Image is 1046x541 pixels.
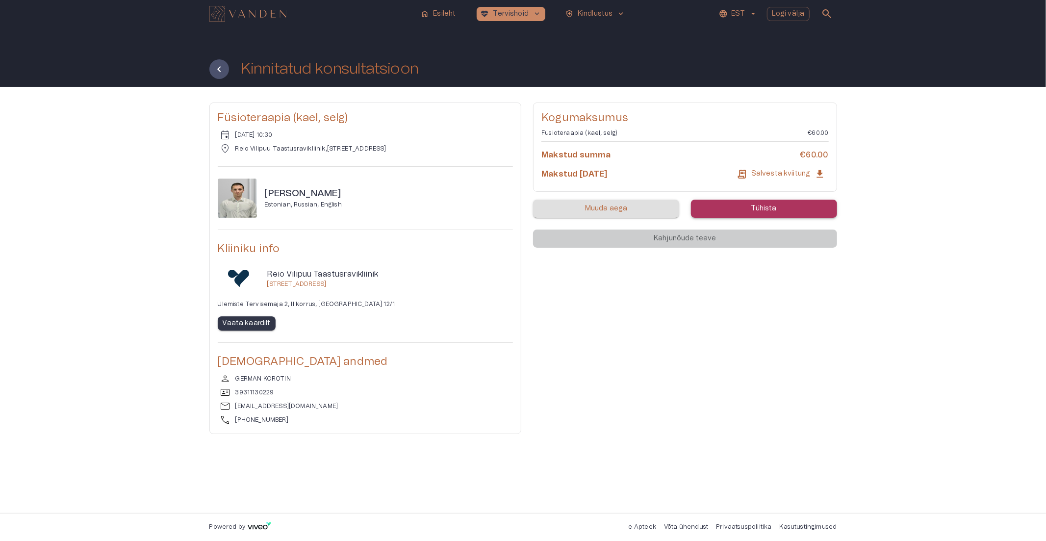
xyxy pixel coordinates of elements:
p: Vaata kaardilt [223,318,271,329]
button: homeEsileht [416,7,460,21]
button: ecg_heartTervishoidkeyboard_arrow_down [477,7,546,21]
h5: Füsioteraapia (kael, selg) [218,111,513,125]
h5: [DEMOGRAPHIC_DATA] andmed [218,355,513,369]
span: search [821,8,833,20]
h6: [PERSON_NAME] [265,187,342,201]
p: 39311130229 [235,388,274,397]
button: open search modal [817,4,837,24]
h6: Makstud [DATE] [541,169,607,180]
p: Tühista [751,204,777,214]
p: [EMAIL_ADDRESS][DOMAIN_NAME] [235,402,338,411]
img: Reio Vilipuu Taastusravikliinik logo [228,268,250,288]
p: [STREET_ADDRESS] [267,280,379,288]
span: ecg_heart [481,9,489,18]
p: Salvesta kviitung [751,169,811,179]
span: home [420,9,429,18]
p: GERMAN KOROTIN [235,375,291,383]
img: Vanden logo [209,6,286,22]
h6: €60.00 [800,150,829,160]
span: id_card [220,386,231,398]
p: Füsioteraapia (kael, selg) [541,129,617,137]
p: Powered by [209,523,246,531]
button: health_and_safetyKindlustuskeyboard_arrow_down [561,7,630,21]
p: €60.00 [808,129,828,137]
p: Reio Vilipuu Taastusravikliinik [267,268,379,280]
h5: Kliiniku info [218,242,513,256]
button: Logi välja [767,7,810,21]
button: Tühista [691,200,837,218]
span: location_on [220,143,231,155]
p: Tervishoid [493,9,529,19]
p: EST [732,9,745,19]
button: Muuda aega [533,200,679,218]
h5: Kogumaksumus [541,111,828,125]
p: Muuda aega [585,204,628,214]
a: e-Apteek [628,524,656,530]
a: Navigate to homepage [209,7,413,21]
span: keyboard_arrow_down [533,9,541,18]
a: Kasutustingimused [780,524,837,530]
button: EST [717,7,759,21]
img: doctor [218,179,257,218]
span: Ülemiste Tervisemaja 2, II korrus, [GEOGRAPHIC_DATA] 12/1 [218,301,395,307]
div: Kahjunõude teave on saadaval pärast teie kohtumist. [533,230,837,248]
span: event [220,129,231,141]
button: Vaata kaardilt [218,316,276,331]
p: Reio Vilipuu Taastusravikliinik , [STREET_ADDRESS] [235,145,386,153]
p: Esileht [433,9,456,19]
span: keyboard_arrow_down [617,9,626,18]
p: Logi välja [772,9,805,19]
p: [DATE] 10:30 [235,131,273,139]
button: Tagasi [209,59,229,79]
p: Võta ühendust [664,523,708,531]
span: mail [220,400,231,412]
span: person [220,373,231,385]
button: Salvesta kviitung [733,165,829,183]
span: health_and_safety [565,9,574,18]
span: call [220,414,231,426]
a: Privaatsuspoliitika [716,524,771,530]
h6: Makstud summa [541,150,611,160]
p: Kindlustus [578,9,613,19]
p: Estonian, Russian, English [265,201,342,209]
h1: Kinnitatud konsultatsioon [241,60,419,77]
p: [PHONE_NUMBER] [235,416,288,424]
